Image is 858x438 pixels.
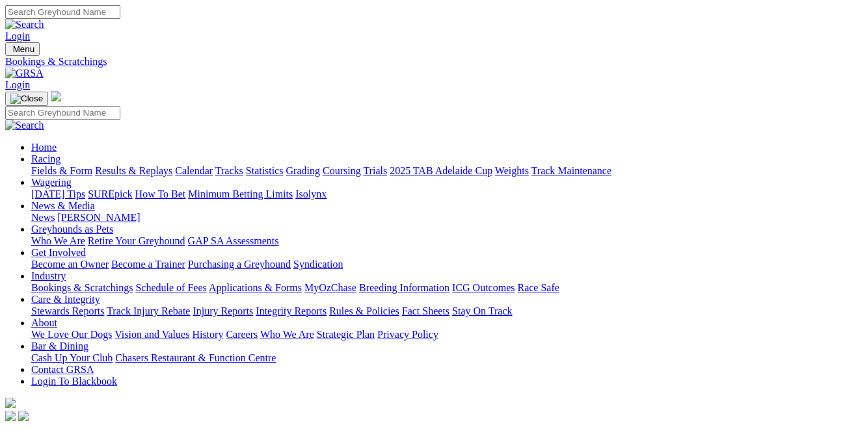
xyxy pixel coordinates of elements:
[31,352,853,364] div: Bar & Dining
[31,259,853,270] div: Get Involved
[31,235,853,247] div: Greyhounds as Pets
[31,341,88,352] a: Bar & Dining
[188,259,291,270] a: Purchasing a Greyhound
[57,212,140,223] a: [PERSON_NAME]
[31,282,853,294] div: Industry
[31,294,100,305] a: Care & Integrity
[5,106,120,120] input: Search
[192,329,223,340] a: History
[5,5,120,19] input: Search
[31,317,57,328] a: About
[31,153,60,164] a: Racing
[31,177,72,188] a: Wagering
[31,270,66,281] a: Industry
[31,305,104,316] a: Stewards Reports
[135,188,186,200] a: How To Bet
[226,329,258,340] a: Careers
[31,364,94,375] a: Contact GRSA
[359,282,449,293] a: Breeding Information
[5,42,40,56] button: Toggle navigation
[193,305,253,316] a: Injury Reports
[31,188,853,200] div: Wagering
[51,91,61,101] img: logo-grsa-white.png
[5,92,48,106] button: Toggle navigation
[317,329,375,340] a: Strategic Plan
[31,224,113,235] a: Greyhounds as Pets
[5,120,44,131] img: Search
[88,235,185,246] a: Retire Your Greyhound
[31,352,113,363] a: Cash Up Your Club
[215,165,243,176] a: Tracks
[293,259,343,270] a: Syndication
[31,259,109,270] a: Become an Owner
[209,282,302,293] a: Applications & Forms
[111,259,185,270] a: Become a Trainer
[18,411,29,421] img: twitter.svg
[188,235,279,246] a: GAP SA Assessments
[363,165,387,176] a: Trials
[5,68,44,79] img: GRSA
[329,305,399,316] a: Rules & Policies
[31,212,853,224] div: News & Media
[31,282,133,293] a: Bookings & Scratchings
[31,200,95,211] a: News & Media
[256,305,327,316] a: Integrity Reports
[5,398,16,408] img: logo-grsa-white.png
[107,305,190,316] a: Track Injury Rebate
[5,56,853,68] a: Bookings & Scratchings
[31,329,853,341] div: About
[452,282,515,293] a: ICG Outcomes
[452,305,512,316] a: Stay On Track
[135,282,206,293] a: Schedule of Fees
[31,165,853,177] div: Racing
[175,165,213,176] a: Calendar
[31,142,57,153] a: Home
[295,188,327,200] a: Isolynx
[5,31,30,42] a: Login
[323,165,361,176] a: Coursing
[95,165,172,176] a: Results & Replays
[31,247,86,258] a: Get Involved
[304,282,356,293] a: MyOzChase
[495,165,529,176] a: Weights
[31,329,112,340] a: We Love Our Dogs
[88,188,132,200] a: SUREpick
[10,94,43,104] img: Close
[5,19,44,31] img: Search
[31,165,92,176] a: Fields & Form
[377,329,438,340] a: Privacy Policy
[5,79,30,90] a: Login
[531,165,611,176] a: Track Maintenance
[286,165,320,176] a: Grading
[31,188,85,200] a: [DATE] Tips
[13,44,34,54] span: Menu
[5,411,16,421] img: facebook.svg
[402,305,449,316] a: Fact Sheets
[260,329,314,340] a: Who We Are
[114,329,189,340] a: Vision and Values
[517,282,559,293] a: Race Safe
[390,165,492,176] a: 2025 TAB Adelaide Cup
[246,165,284,176] a: Statistics
[115,352,276,363] a: Chasers Restaurant & Function Centre
[188,188,293,200] a: Minimum Betting Limits
[31,305,853,317] div: Care & Integrity
[31,212,55,223] a: News
[31,235,85,246] a: Who We Are
[31,376,117,387] a: Login To Blackbook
